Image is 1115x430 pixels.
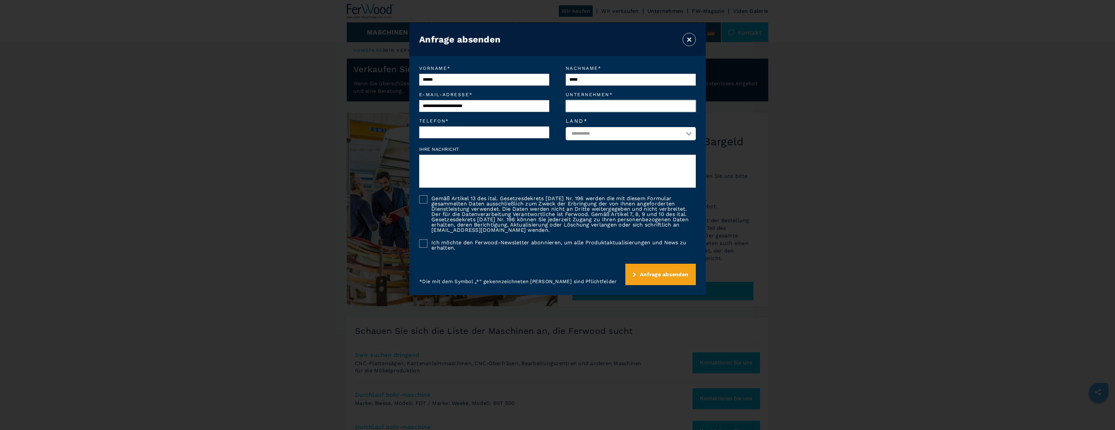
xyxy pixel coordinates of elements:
[566,119,696,124] label: Land
[566,74,696,86] input: Nachname*
[566,66,696,70] em: Nachname
[419,74,549,86] input: Vorname*
[683,33,696,46] button: ×
[419,92,549,97] em: E-Mail-Adresse
[427,239,696,251] label: Ich möchte den Ferwood-Newsletter abonnieren, um alle Produktaktualisierungen und News zu erhalten.
[419,66,549,70] em: Vorname
[419,278,616,285] p: * Die mit dem Symbol „*“ gekennzeichneten [PERSON_NAME] sind Pflichtfelder
[566,100,696,112] input: Unternehmen*
[419,119,549,123] em: Telefon
[625,264,696,285] button: submit-button
[419,126,549,138] input: Telefon*
[419,147,696,151] label: Ihre Nachricht
[566,92,696,97] em: Unternehmen
[419,34,501,45] h3: Anfrage absenden
[419,100,549,112] input: E-Mail-Adresse*
[640,271,688,278] span: Anfrage absenden
[427,195,696,233] label: Gemäß Artikel 13 des ital. Gesetzesdekrets [DATE] Nr. 196 werden die mit diesem Formular gesammel...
